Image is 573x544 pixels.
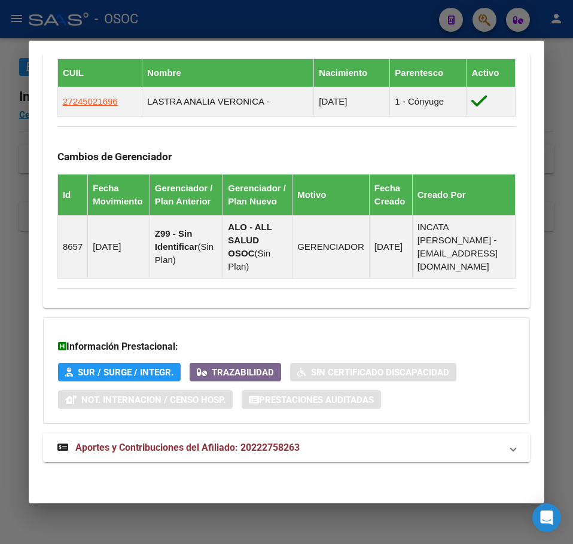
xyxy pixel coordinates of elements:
th: Id [57,174,87,215]
h3: Cambios de Gerenciador [57,150,516,163]
button: Prestaciones Auditadas [242,390,381,409]
strong: Z99 - Sin Identificar [155,228,198,252]
td: [DATE] [369,215,412,278]
button: Sin Certificado Discapacidad [290,363,456,381]
td: [DATE] [88,215,150,278]
td: ( ) [150,215,223,278]
span: Not. Internacion / Censo Hosp. [81,395,225,405]
mat-expansion-panel-header: Aportes y Contribuciones del Afiliado: 20222758263 [43,433,530,462]
th: Parentesco [390,59,467,87]
span: Sin Certificado Discapacidad [311,367,449,378]
td: [DATE] [314,87,390,116]
th: CUIL [57,59,142,87]
th: Motivo [292,174,370,215]
th: Gerenciador / Plan Anterior [150,174,223,215]
th: Creado Por [412,174,515,215]
span: SUR / SURGE / INTEGR. [78,367,173,378]
th: Gerenciador / Plan Nuevo [223,174,292,215]
span: 27245021696 [63,96,118,106]
th: Nacimiento [314,59,390,87]
span: Aportes y Contribuciones del Afiliado: 20222758263 [75,442,300,453]
th: Activo [467,59,516,87]
td: INCATA [PERSON_NAME] - [EMAIL_ADDRESS][DOMAIN_NAME] [412,215,515,278]
h3: Información Prestacional: [58,340,515,354]
strong: ALO - ALL SALUD OSOC [228,222,272,258]
div: Open Intercom Messenger [532,503,561,532]
th: Fecha Movimiento [88,174,150,215]
span: Prestaciones Auditadas [259,395,374,405]
td: LASTRA ANALIA VERONICA - [142,87,314,116]
span: Trazabilidad [212,367,274,378]
td: 8657 [57,215,87,278]
td: 1 - Cónyuge [390,87,467,116]
th: Nombre [142,59,314,87]
span: Sin Plan [155,242,214,265]
button: Not. Internacion / Censo Hosp. [58,390,233,409]
th: Fecha Creado [369,174,412,215]
span: Sin Plan [228,248,270,271]
td: GERENCIADOR [292,215,370,278]
td: ( ) [223,215,292,278]
button: Trazabilidad [190,363,281,381]
button: SUR / SURGE / INTEGR. [58,363,181,381]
